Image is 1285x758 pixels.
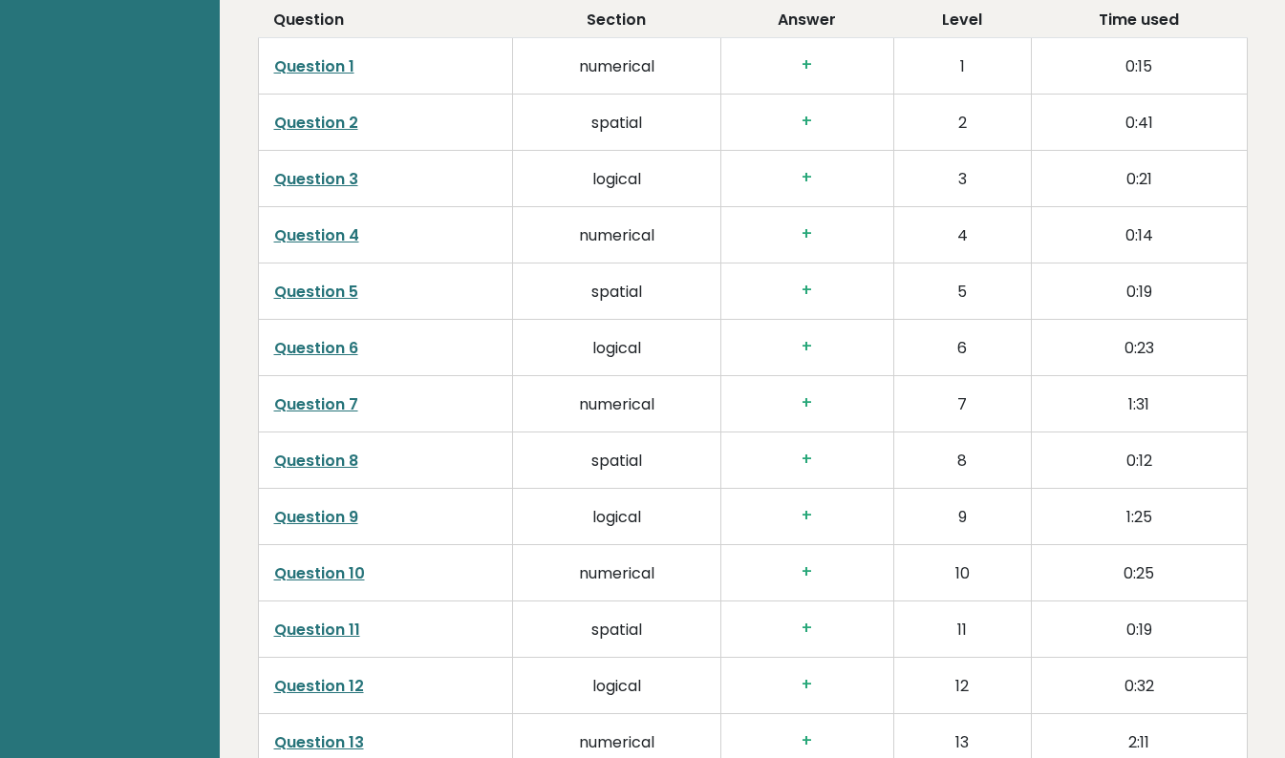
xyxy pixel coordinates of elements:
h3: + [737,562,878,582]
td: 0:41 [1031,94,1247,150]
a: Question 5 [274,281,358,303]
h3: + [737,112,878,132]
td: 0:15 [1031,37,1247,94]
a: Question 3 [274,168,358,190]
h3: + [737,224,878,244]
td: 5 [893,263,1031,319]
h3: + [737,731,878,751]
td: 1 [893,37,1031,94]
td: 0:14 [1031,206,1247,263]
td: spatial [513,94,721,150]
th: Answer [720,9,893,38]
h3: + [737,168,878,188]
a: Question 4 [274,224,359,246]
h3: + [737,337,878,357]
td: 3 [893,150,1031,206]
td: logical [513,488,721,544]
a: Question 2 [274,112,358,134]
td: 1:25 [1031,488,1247,544]
th: Question [258,9,513,38]
td: numerical [513,37,721,94]
td: 9 [893,488,1031,544]
td: 4 [893,206,1031,263]
a: Question 10 [274,562,365,584]
a: Question 12 [274,675,364,697]
td: spatial [513,432,721,488]
td: logical [513,150,721,206]
th: Level [893,9,1031,38]
td: numerical [513,375,721,432]
td: 11 [893,600,1031,657]
td: spatial [513,600,721,657]
td: 0:19 [1031,600,1247,657]
h3: + [737,281,878,301]
h3: + [737,506,878,526]
td: 8 [893,432,1031,488]
a: Question 13 [274,731,364,753]
a: Question 7 [274,393,358,415]
td: logical [513,657,721,713]
td: 10 [893,544,1031,600]
a: Question 8 [274,450,358,472]
a: Question 9 [274,506,358,528]
td: numerical [513,206,721,263]
h3: + [737,450,878,470]
td: 12 [893,657,1031,713]
td: numerical [513,544,721,600]
td: 1:31 [1031,375,1247,432]
td: 6 [893,319,1031,375]
h3: + [737,619,878,639]
th: Time used [1031,9,1247,38]
td: 0:12 [1031,432,1247,488]
td: 0:19 [1031,263,1247,319]
a: Question 6 [274,337,358,359]
a: Question 1 [274,55,354,77]
td: 2 [893,94,1031,150]
td: 0:23 [1031,319,1247,375]
h3: + [737,393,878,413]
td: logical [513,319,721,375]
h3: + [737,675,878,695]
a: Question 11 [274,619,360,641]
th: Section [513,9,721,38]
td: spatial [513,263,721,319]
td: 7 [893,375,1031,432]
td: 0:21 [1031,150,1247,206]
h3: + [737,55,878,75]
td: 0:32 [1031,657,1247,713]
td: 0:25 [1031,544,1247,600]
